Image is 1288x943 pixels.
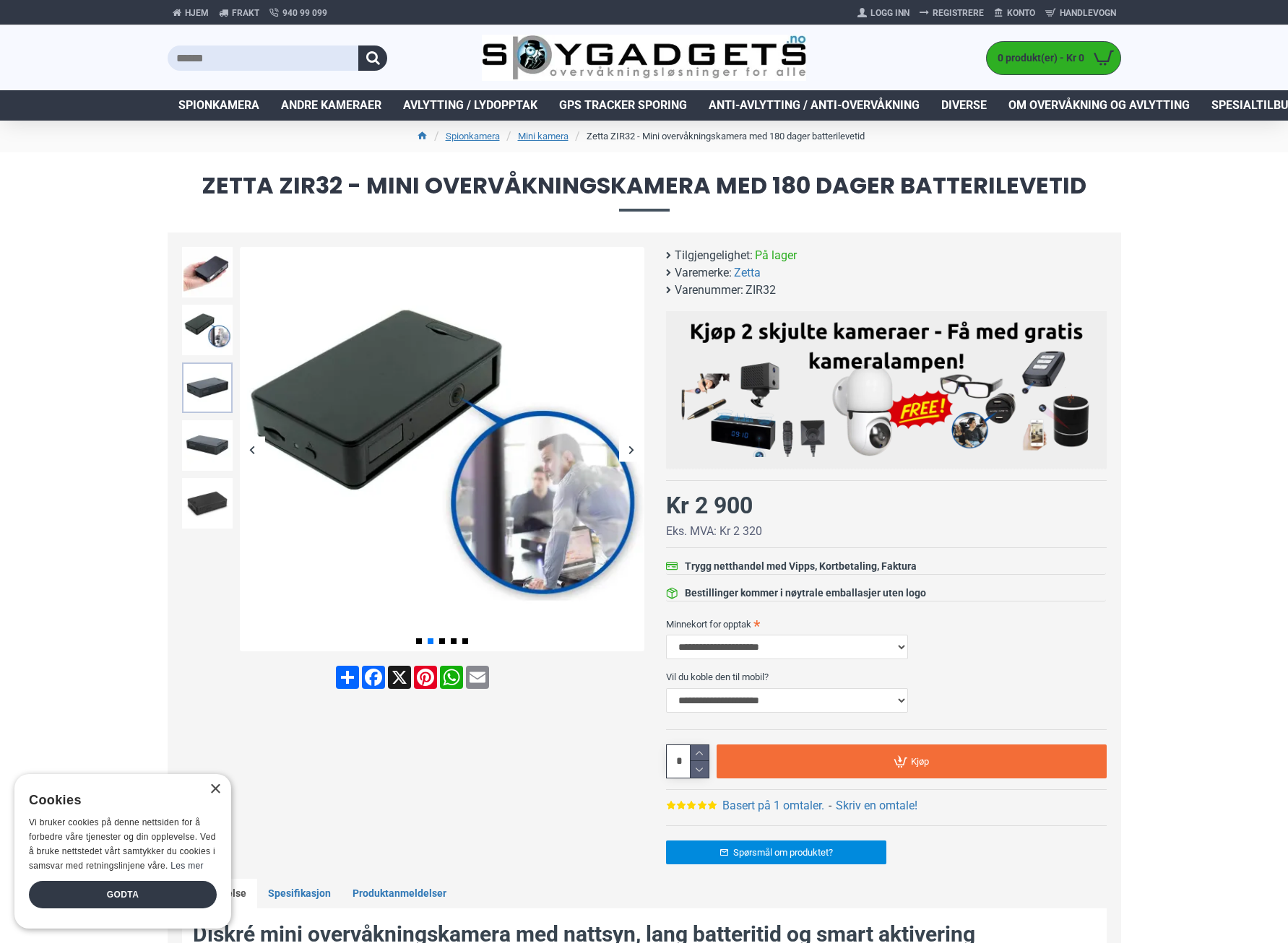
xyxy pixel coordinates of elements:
[403,97,537,114] span: Avlytting / Lydopptak
[559,97,687,114] span: GPS Tracker Sporing
[755,247,797,264] span: På lager
[257,879,342,909] a: Spesifikasjon
[619,437,644,462] div: Next slide
[666,488,753,523] div: Kr 2 900
[168,174,1121,211] span: Zetta ZIR32 - Mini overvåkningskamera med 180 dager batterilevetid
[1040,1,1121,25] a: Handlevogn
[29,785,207,816] div: Cookies
[685,559,917,574] div: Trygg netthandel med Vipps, Kortbetaling, Faktura
[1007,6,1035,19] span: Konto
[182,362,233,413] img: Zetta ZIR32 - Mini nattkamera med 180 dager batterilevetid - SpyGadgets.no
[185,6,209,19] span: Hjem
[342,879,457,909] a: Produktanmeldelser
[911,757,929,766] span: Kjøp
[987,42,1120,74] a: 0 produkt(er) - Kr 0
[240,437,265,462] div: Previous slide
[282,6,327,19] span: 940 99 099
[829,799,831,812] b: -
[438,666,464,689] a: WhatsApp
[178,97,259,114] span: Spionkamera
[416,638,422,644] span: Go to slide 1
[722,797,824,814] a: Basert på 1 omtaler.
[666,612,1107,635] label: Minnekort for opptak
[182,420,233,471] img: Zetta ZIR32 - Mini nattkamera med 180 dager batterilevetid - SpyGadgets.no
[675,247,753,264] b: Tilgjengelighet:
[182,478,233,529] img: Zetta ZIR32 - Mini nattkamera med 180 dager batterilevetid - SpyGadgets.no
[987,51,1088,66] span: 0 produkt(er) - Kr 0
[482,35,806,82] img: SpyGadgets.no
[998,90,1201,121] a: Om overvåkning og avlytting
[666,665,1107,688] label: Vil du koble den til mobil?
[168,90,270,121] a: Spionkamera
[439,638,445,644] span: Go to slide 3
[709,97,920,114] span: Anti-avlytting / Anti-overvåkning
[734,264,761,282] a: Zetta
[462,638,468,644] span: Go to slide 5
[182,305,233,355] img: Zetta ZIR32 - Mini nattkamera med 180 dager batterilevetid - SpyGadgets.no
[240,247,644,651] img: Zetta ZIR32 - Mini nattkamera med 180 dager batterilevetid - SpyGadgets.no
[915,1,989,25] a: Registrere
[29,817,216,870] span: Vi bruker cookies på denne nettsiden for å forbedre våre tjenester og din opplevelse. Ved å bruke...
[930,90,998,121] a: Diverse
[685,586,926,601] div: Bestillinger kommer i nøytrale emballasjer uten logo
[1008,97,1190,114] span: Om overvåkning og avlytting
[451,638,457,644] span: Go to slide 4
[170,861,203,871] a: Les mer, opens a new window
[232,6,259,19] span: Frakt
[209,784,220,795] div: Close
[852,1,915,25] a: Logg Inn
[666,840,886,864] a: Spørsmål om produktet?
[182,247,233,297] img: Zetta ZIR32 - Mini nattkamera med 180 dager batterilevetid - SpyGadgets.no
[870,6,909,19] span: Logg Inn
[677,318,1096,457] img: Kjøp 2 skjulte kameraer – Få med gratis kameralampe!
[933,6,984,19] span: Registrere
[392,90,548,121] a: Avlytting / Lydopptak
[518,129,569,144] a: Mini kamera
[836,797,917,814] a: Skriv en omtale!
[745,282,776,299] span: ZIR32
[548,90,698,121] a: GPS Tracker Sporing
[989,1,1040,25] a: Konto
[270,90,392,121] a: Andre kameraer
[464,666,490,689] a: Email
[698,90,930,121] a: Anti-avlytting / Anti-overvåkning
[941,97,987,114] span: Diverse
[360,666,386,689] a: Facebook
[675,264,732,282] b: Varemerke:
[412,666,438,689] a: Pinterest
[675,282,743,299] b: Varenummer:
[281,97,381,114] span: Andre kameraer
[29,881,217,908] div: Godta
[428,638,433,644] span: Go to slide 2
[1060,6,1116,19] span: Handlevogn
[334,666,360,689] a: Share
[446,129,500,144] a: Spionkamera
[386,666,412,689] a: X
